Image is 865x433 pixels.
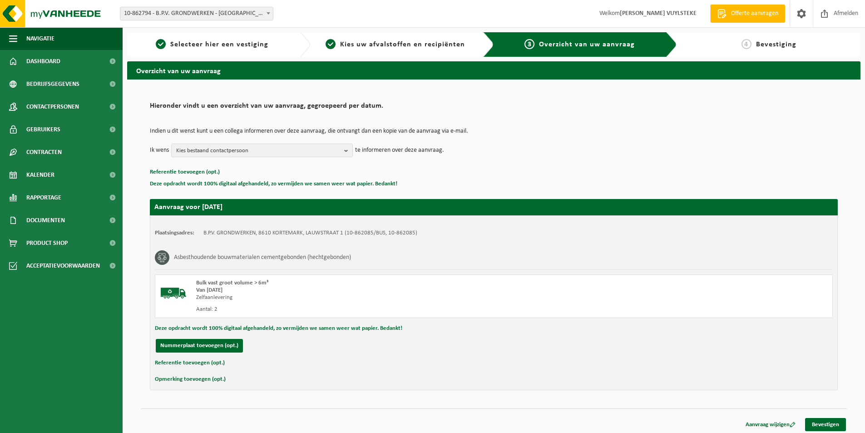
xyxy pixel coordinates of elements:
[620,10,697,17] strong: [PERSON_NAME] VUYLSTEKE
[805,418,846,431] a: Bevestigen
[756,41,796,48] span: Bevestiging
[26,186,61,209] span: Rapportage
[196,280,268,286] span: Bulk vast groot volume > 6m³
[524,39,534,49] span: 3
[155,323,402,334] button: Deze opdracht wordt 100% digitaal afgehandeld, zo vermijden we samen weer wat papier. Bedankt!
[26,232,68,254] span: Product Shop
[741,39,751,49] span: 4
[156,39,166,49] span: 1
[154,204,222,211] strong: Aanvraag voor [DATE]
[132,39,292,50] a: 1Selecteer hier een vestiging
[326,39,336,49] span: 2
[203,229,417,237] td: B.P.V. GRONDWERKEN, 8610 KORTEMARK, LAUWSTRAAT 1 (10-862085/BUS, 10-862085)
[170,41,268,48] span: Selecteer hier een vestiging
[120,7,273,20] span: 10-862794 - B.P.V. GRONDWERKEN - KORTEMARK
[26,50,60,73] span: Dashboard
[156,339,243,353] button: Nummerplaat toevoegen (opt.)
[196,287,222,293] strong: Van [DATE]
[26,95,79,118] span: Contactpersonen
[155,373,226,385] button: Opmerking toevoegen (opt.)
[150,144,169,157] p: Ik wens
[150,178,397,190] button: Deze opdracht wordt 100% digitaal afgehandeld, zo vermijden we samen weer wat papier. Bedankt!
[26,27,54,50] span: Navigatie
[340,41,465,48] span: Kies uw afvalstoffen en recipiënten
[26,209,65,232] span: Documenten
[155,230,194,236] strong: Plaatsingsadres:
[355,144,444,157] p: te informeren over deze aanvraag.
[155,357,225,369] button: Referentie toevoegen (opt.)
[150,166,220,178] button: Referentie toevoegen (opt.)
[315,39,476,50] a: 2Kies uw afvalstoffen en recipiënten
[171,144,353,157] button: Kies bestaand contactpersoon
[26,73,79,95] span: Bedrijfsgegevens
[710,5,785,23] a: Offerte aanvragen
[150,128,838,134] p: Indien u dit wenst kunt u een collega informeren over deze aanvraag, die ontvangt dan een kopie v...
[127,61,860,79] h2: Overzicht van uw aanvraag
[26,118,60,141] span: Gebruikers
[539,41,635,48] span: Overzicht van uw aanvraag
[26,141,62,164] span: Contracten
[196,306,530,313] div: Aantal: 2
[150,102,838,114] h2: Hieronder vindt u een overzicht van uw aanvraag, gegroepeerd per datum.
[26,164,54,186] span: Kalender
[739,418,802,431] a: Aanvraag wijzigen
[729,9,781,18] span: Offerte aanvragen
[174,250,351,265] h3: Asbesthoudende bouwmaterialen cementgebonden (hechtgebonden)
[176,144,341,158] span: Kies bestaand contactpersoon
[196,294,530,301] div: Zelfaanlevering
[160,279,187,307] img: BL-SO-LV.png
[26,254,100,277] span: Acceptatievoorwaarden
